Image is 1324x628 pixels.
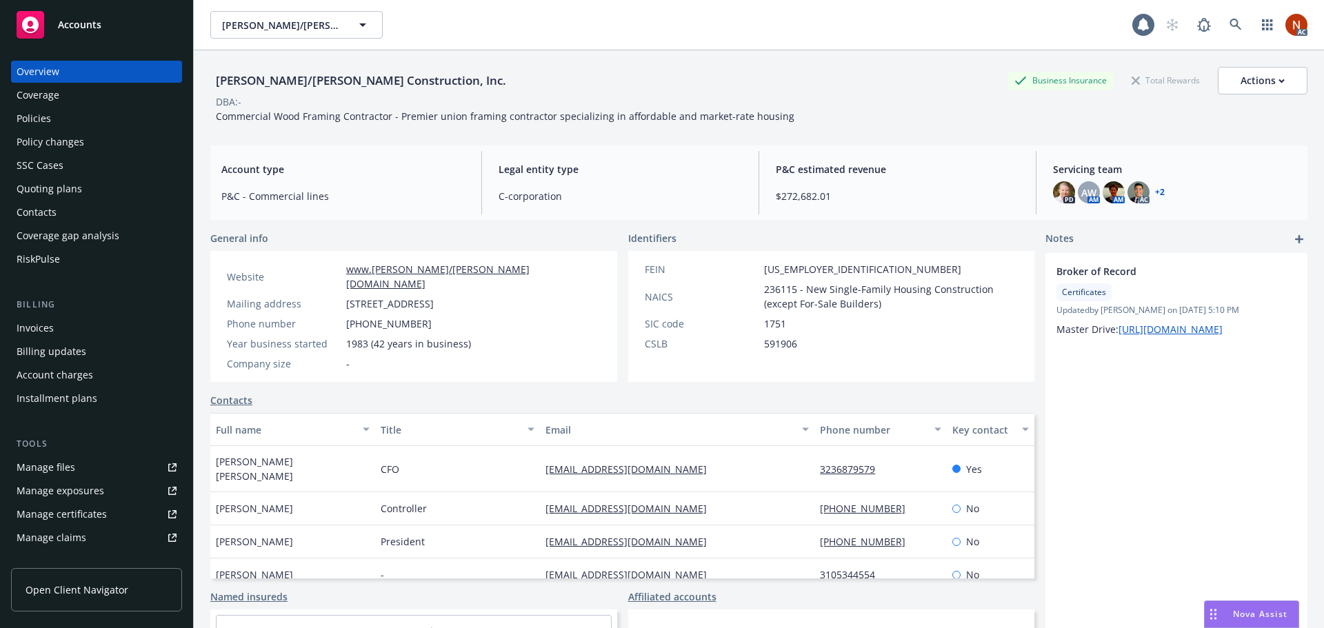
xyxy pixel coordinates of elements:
[381,462,399,476] span: CFO
[17,317,54,339] div: Invoices
[346,356,350,371] span: -
[375,413,540,446] button: Title
[11,480,182,502] a: Manage exposures
[11,61,182,83] a: Overview
[381,501,427,516] span: Controller
[346,263,530,290] a: www.[PERSON_NAME]/[PERSON_NAME][DOMAIN_NAME]
[1103,181,1125,203] img: photo
[952,423,1014,437] div: Key contact
[545,463,718,476] a: [EMAIL_ADDRESS][DOMAIN_NAME]
[216,534,293,549] span: [PERSON_NAME]
[1007,72,1114,89] div: Business Insurance
[11,201,182,223] a: Contacts
[381,567,384,582] span: -
[1218,67,1307,94] button: Actions
[1222,11,1250,39] a: Search
[1155,188,1165,196] a: +2
[17,61,59,83] div: Overview
[820,535,916,548] a: [PHONE_NUMBER]
[221,162,465,176] span: Account type
[216,454,370,483] span: [PERSON_NAME] [PERSON_NAME]
[764,282,1019,311] span: 236115 - New Single-Family Housing Construction (except For-Sale Builders)
[966,567,979,582] span: No
[1254,11,1281,39] a: Switch app
[1241,68,1285,94] div: Actions
[947,413,1034,446] button: Key contact
[628,231,676,245] span: Identifiers
[17,154,63,176] div: SSC Cases
[645,336,759,351] div: CSLB
[1125,72,1207,89] div: Total Rewards
[17,248,60,270] div: RiskPulse
[1045,253,1307,347] div: Broker of RecordCertificatesUpdatedby [PERSON_NAME] on [DATE] 5:10 PMMaster Drive:[URL][DOMAIN_NAME]
[216,501,293,516] span: [PERSON_NAME]
[227,296,341,311] div: Mailing address
[11,387,182,409] a: Installment plans
[346,296,434,311] span: [STREET_ADDRESS]
[645,290,759,304] div: NAICS
[222,18,341,32] span: [PERSON_NAME]/[PERSON_NAME] Construction, Inc.
[1127,181,1150,203] img: photo
[17,341,86,363] div: Billing updates
[540,413,814,446] button: Email
[17,480,104,502] div: Manage exposures
[216,423,354,437] div: Full name
[381,423,519,437] div: Title
[1056,304,1296,316] span: Updated by [PERSON_NAME] on [DATE] 5:10 PM
[1205,601,1222,627] div: Drag to move
[820,502,916,515] a: [PHONE_NUMBER]
[210,231,268,245] span: General info
[17,503,107,525] div: Manage certificates
[1190,11,1218,39] a: Report a Bug
[17,364,93,386] div: Account charges
[17,131,84,153] div: Policy changes
[11,108,182,130] a: Policies
[26,583,128,597] span: Open Client Navigator
[227,270,341,284] div: Website
[545,535,718,548] a: [EMAIL_ADDRESS][DOMAIN_NAME]
[1056,264,1261,278] span: Broker of Record
[17,201,57,223] div: Contacts
[1119,323,1223,336] a: [URL][DOMAIN_NAME]
[1056,322,1296,336] p: Master Drive:
[227,316,341,331] div: Phone number
[1045,231,1074,247] span: Notes
[1291,231,1307,247] a: add
[11,225,182,247] a: Coverage gap analysis
[1053,162,1296,176] span: Servicing team
[11,341,182,363] a: Billing updates
[764,336,797,351] span: 591906
[1233,608,1287,620] span: Nova Assist
[966,501,979,516] span: No
[221,189,465,203] span: P&C - Commercial lines
[17,108,51,130] div: Policies
[1062,286,1106,298] span: Certificates
[1158,11,1186,39] a: Start snowing
[11,550,182,572] a: Manage BORs
[11,527,182,549] a: Manage claims
[11,131,182,153] a: Policy changes
[17,84,59,106] div: Coverage
[17,550,81,572] div: Manage BORs
[1081,185,1096,200] span: AW
[966,462,982,476] span: Yes
[1053,181,1075,203] img: photo
[814,413,946,446] button: Phone number
[11,503,182,525] a: Manage certificates
[11,298,182,312] div: Billing
[210,413,375,446] button: Full name
[764,262,961,276] span: [US_EMPLOYER_IDENTIFICATION_NUMBER]
[210,393,252,407] a: Contacts
[11,6,182,44] a: Accounts
[216,94,241,109] div: DBA: -
[17,178,82,200] div: Quoting plans
[17,387,97,409] div: Installment plans
[11,84,182,106] a: Coverage
[346,336,471,351] span: 1983 (42 years in business)
[776,162,1019,176] span: P&C estimated revenue
[210,72,512,90] div: [PERSON_NAME]/[PERSON_NAME] Construction, Inc.
[11,364,182,386] a: Account charges
[545,568,718,581] a: [EMAIL_ADDRESS][DOMAIN_NAME]
[227,356,341,371] div: Company size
